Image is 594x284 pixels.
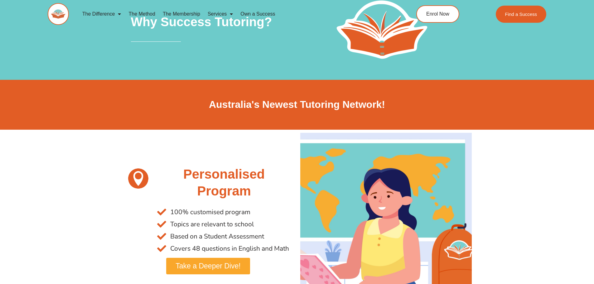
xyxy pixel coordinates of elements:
[79,7,388,21] nav: Menu
[505,12,537,17] span: Find a Success
[157,166,291,200] h2: Personalised Program
[496,6,547,23] a: Find a Success
[123,98,472,111] h2: Australia's Newest Tutoring Network!
[166,258,250,274] a: Take a Deeper Dive!
[159,7,204,21] a: The Membership
[416,5,459,23] a: Enrol Now
[79,7,125,21] a: The Difference
[169,230,264,243] span: Based on a Student Assessment
[176,262,240,270] span: Take a Deeper Dive!
[125,7,159,21] a: The Method
[169,243,289,255] span: Covers 48 questions in English and Math
[169,206,250,218] span: 100% customised program
[426,12,449,17] span: Enrol Now
[169,218,254,230] span: Topics are relevant to school
[204,7,237,21] a: Services
[237,7,279,21] a: Own a Success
